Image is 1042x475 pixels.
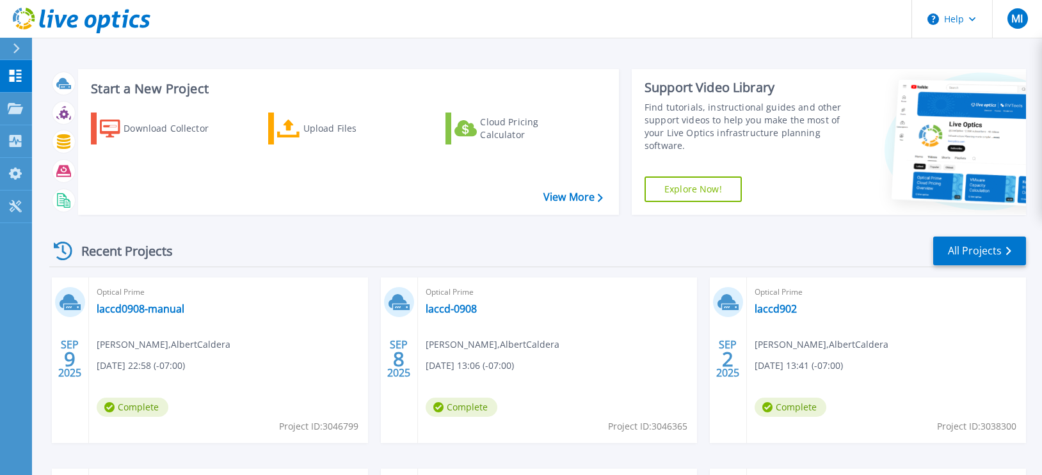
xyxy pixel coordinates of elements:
[608,419,687,433] span: Project ID: 3046365
[1011,13,1023,24] span: MI
[426,398,497,417] span: Complete
[124,116,226,141] div: Download Collector
[445,113,588,144] a: Cloud Pricing Calculator
[755,302,797,315] a: laccd902
[97,398,168,417] span: Complete
[268,113,411,144] a: Upload Files
[91,113,234,144] a: Download Collector
[97,359,185,373] span: [DATE] 22:58 (-07:00)
[722,354,733,364] span: 2
[755,359,843,373] span: [DATE] 13:41 (-07:00)
[64,354,76,364] span: 9
[49,235,190,267] div: Recent Projects
[480,116,582,141] div: Cloud Pricing Calculator
[933,237,1026,265] a: All Projects
[716,336,740,382] div: SEP 2025
[303,116,406,141] div: Upload Files
[58,336,82,382] div: SEP 2025
[387,336,411,382] div: SEP 2025
[97,302,184,315] a: laccd0908-manual
[645,79,844,96] div: Support Video Library
[97,285,360,299] span: Optical Prime
[393,354,405,364] span: 8
[755,285,1018,299] span: Optical Prime
[426,359,514,373] span: [DATE] 13:06 (-07:00)
[91,82,602,96] h3: Start a New Project
[755,338,888,352] span: [PERSON_NAME] , AlbertCaldera
[97,338,230,352] span: [PERSON_NAME] , AlbertCaldera
[279,419,358,433] span: Project ID: 3046799
[426,302,477,315] a: laccd-0908
[645,176,742,202] a: Explore Now!
[755,398,826,417] span: Complete
[426,338,559,352] span: [PERSON_NAME] , AlbertCaldera
[543,191,603,203] a: View More
[937,419,1016,433] span: Project ID: 3038300
[645,101,844,152] div: Find tutorials, instructional guides and other support videos to help you make the most of your L...
[426,285,689,299] span: Optical Prime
